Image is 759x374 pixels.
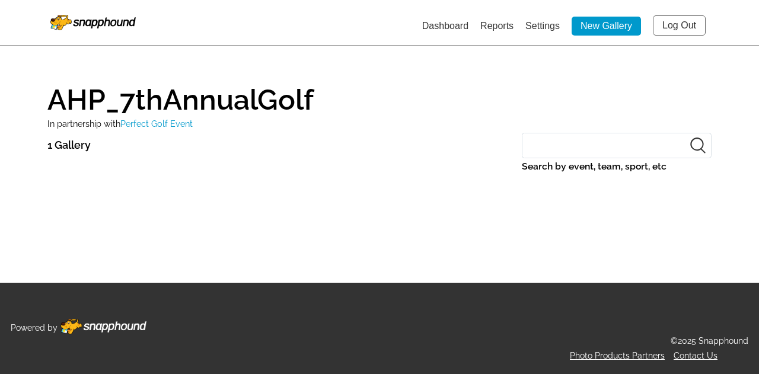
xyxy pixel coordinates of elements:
[674,351,717,360] a: Contact Us
[11,321,58,335] p: Powered by
[422,21,468,31] a: Dashboard
[120,119,193,129] span: Perfect Golf Event
[47,75,712,114] h1: AHP_7thAnnualGolf
[525,21,560,31] a: Settings
[50,15,136,30] img: Snapphound Logo
[480,21,514,31] a: Reports
[671,334,748,349] p: ©2025 Snapphound
[47,119,193,129] small: In partnership with
[653,15,706,36] a: Log Out
[522,158,712,175] label: Search by event, team, sport, etc
[570,351,665,360] a: Photo Products Partners
[60,319,146,334] img: Footer
[572,17,641,36] a: New Gallery
[47,136,91,155] p: 1 Gallery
